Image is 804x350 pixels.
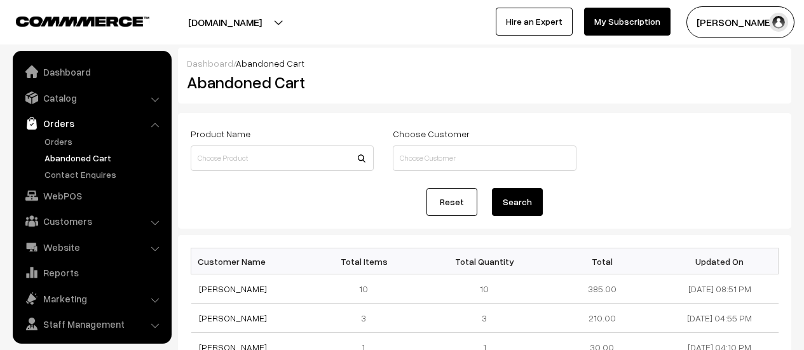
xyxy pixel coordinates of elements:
[496,8,573,36] a: Hire an Expert
[661,274,779,304] td: [DATE] 08:51 PM
[426,274,543,304] td: 10
[686,6,794,38] button: [PERSON_NAME]
[426,248,543,274] th: Total Quantity
[41,168,167,181] a: Contact Enquires
[16,13,127,28] a: COMMMERCE
[16,287,167,310] a: Marketing
[393,145,576,171] input: Choose Customer
[41,151,167,165] a: Abandoned Cart
[187,72,372,92] h2: Abandoned Cart
[16,261,167,284] a: Reports
[187,58,233,69] a: Dashboard
[16,236,167,259] a: Website
[187,57,782,70] div: /
[308,304,426,333] td: 3
[16,86,167,109] a: Catalog
[16,210,167,232] a: Customers
[393,127,470,140] label: Choose Customer
[661,248,779,274] th: Updated On
[769,13,788,32] img: user
[426,188,477,216] a: Reset
[584,8,671,36] a: My Subscription
[308,274,426,304] td: 10
[543,274,661,304] td: 385.00
[191,145,374,171] input: Choose Product
[144,6,306,38] button: [DOMAIN_NAME]
[492,188,543,216] button: Search
[191,127,250,140] label: Product Name
[199,313,267,323] a: [PERSON_NAME]
[543,304,661,333] td: 210.00
[308,248,426,274] th: Total Items
[16,60,167,83] a: Dashboard
[41,135,167,148] a: Orders
[16,112,167,135] a: Orders
[426,304,543,333] td: 3
[543,248,661,274] th: Total
[236,58,304,69] span: Abandoned Cart
[191,248,309,274] th: Customer Name
[199,283,267,294] a: [PERSON_NAME]
[661,304,779,333] td: [DATE] 04:55 PM
[16,17,149,26] img: COMMMERCE
[16,184,167,207] a: WebPOS
[16,313,167,335] a: Staff Management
